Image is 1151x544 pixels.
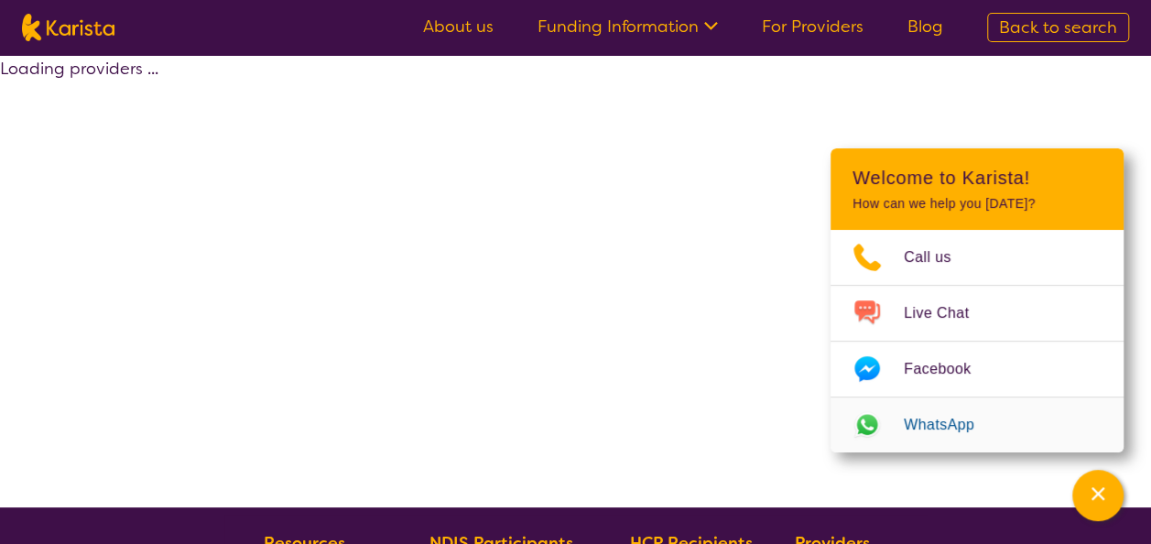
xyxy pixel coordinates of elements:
[904,411,996,439] span: WhatsApp
[537,16,718,38] a: Funding Information
[999,16,1117,38] span: Back to search
[904,299,991,327] span: Live Chat
[831,148,1124,452] div: Channel Menu
[22,14,114,41] img: Karista logo
[831,397,1124,452] a: Web link opens in a new tab.
[904,355,993,383] span: Facebook
[852,196,1102,212] p: How can we help you [DATE]?
[1072,470,1124,521] button: Channel Menu
[831,230,1124,452] ul: Choose channel
[987,13,1129,42] a: Back to search
[904,244,973,271] span: Call us
[762,16,863,38] a: For Providers
[907,16,943,38] a: Blog
[423,16,494,38] a: About us
[852,167,1102,189] h2: Welcome to Karista!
